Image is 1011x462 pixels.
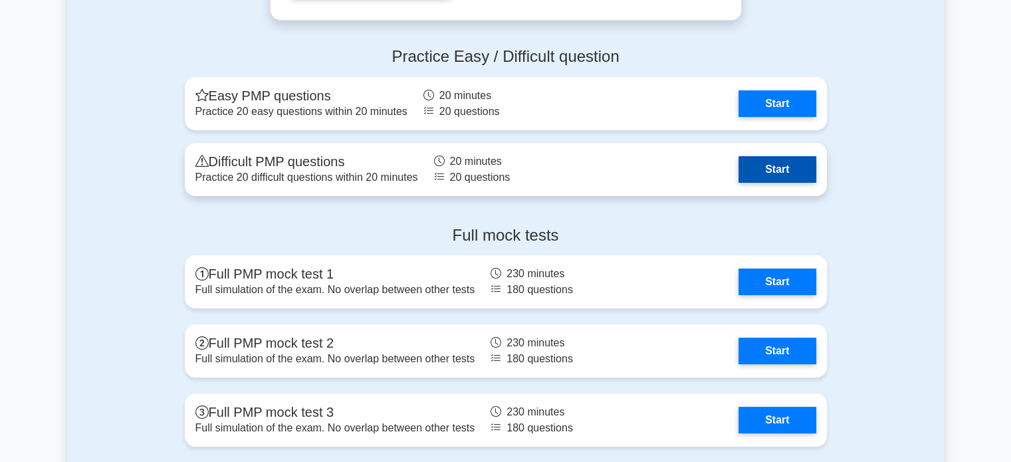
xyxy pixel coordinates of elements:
h4: Full mock tests [185,226,827,245]
a: Start [738,90,816,117]
a: Start [738,156,816,183]
a: Start [738,269,816,295]
a: Start [738,338,816,364]
a: Start [738,407,816,433]
h4: Practice Easy / Difficult question [185,47,827,66]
